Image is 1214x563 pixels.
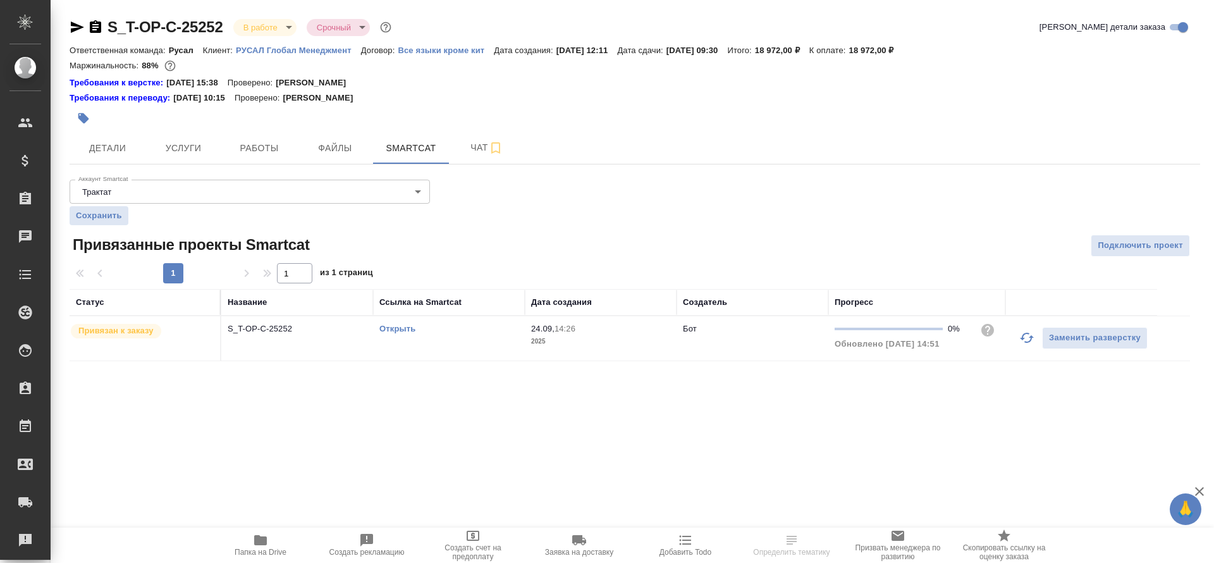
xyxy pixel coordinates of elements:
p: [DATE] 12:11 [556,46,618,55]
button: Доп статусы указывают на важность/срочность заказа [377,19,394,35]
p: 18 972,00 ₽ [849,46,904,55]
div: Название [228,296,267,309]
p: Все языки кроме кит [398,46,494,55]
span: из 1 страниц [320,265,373,283]
span: Работы [229,140,290,156]
span: 🙏 [1175,496,1196,523]
p: К оплате: [809,46,849,55]
p: Клиент: [203,46,236,55]
p: [DATE] 15:38 [166,77,228,89]
a: Требования к верстке: [70,77,166,89]
p: Дата создания: [494,46,556,55]
div: В работе [233,19,297,36]
p: Проверено: [228,77,276,89]
p: Бот [683,324,697,333]
p: Русал [169,46,203,55]
button: Трактат [78,187,115,197]
button: 1840.10 RUB; [162,58,178,74]
div: Прогресс [835,296,873,309]
p: [DATE] 09:30 [666,46,728,55]
div: В работе [307,19,370,36]
span: Обновлено [DATE] 14:51 [835,339,940,349]
div: Создатель [683,296,727,309]
span: Услуги [153,140,214,156]
span: Сохранить [76,209,122,222]
span: Подключить проект [1098,238,1183,253]
p: 24.09, [531,324,555,333]
p: Привязан к заказу [78,325,154,337]
button: В работе [240,22,281,33]
button: Скопировать ссылку для ЯМессенджера [70,20,85,35]
a: Все языки кроме кит [398,44,494,55]
div: Нажми, чтобы открыть папку с инструкцией [70,92,173,104]
div: 0% [948,323,970,335]
a: S_T-OP-C-25252 [107,18,223,35]
p: 18 972,00 ₽ [755,46,809,55]
button: Скопировать ссылку [88,20,103,35]
p: Договор: [361,46,398,55]
p: S_T-OP-C-25252 [228,323,367,335]
div: Нажми, чтобы открыть папку с инструкцией [70,77,166,89]
p: Итого: [727,46,754,55]
p: РУСАЛ Глобал Менеджмент [236,46,361,55]
button: Заменить разверстку [1042,327,1148,349]
div: Статус [76,296,104,309]
a: Открыть [379,324,415,333]
p: [PERSON_NAME] [276,77,355,89]
p: Ответственная команда: [70,46,169,55]
p: [PERSON_NAME] [283,92,362,104]
p: Проверено: [235,92,283,104]
a: Требования к переводу: [70,92,173,104]
span: Чат [457,140,517,156]
button: 🙏 [1170,493,1201,525]
span: Smartcat [381,140,441,156]
p: 88% [142,61,161,70]
p: [DATE] 10:15 [173,92,235,104]
button: Добавить тэг [70,104,97,132]
span: [PERSON_NAME] детали заказа [1039,21,1165,34]
a: РУСАЛ Глобал Менеджмент [236,44,361,55]
p: Дата сдачи: [617,46,666,55]
div: Трактат [70,180,430,204]
span: Детали [77,140,138,156]
span: Заменить разверстку [1049,331,1141,345]
p: 14:26 [555,324,575,333]
span: Привязанные проекты Smartcat [70,235,310,255]
p: 2025 [531,335,670,348]
button: Подключить проект [1091,235,1190,257]
span: Файлы [305,140,365,156]
div: Дата создания [531,296,592,309]
p: Маржинальность: [70,61,142,70]
button: Обновить прогресс [1012,323,1042,353]
button: Срочный [313,22,355,33]
button: Сохранить [70,206,128,225]
div: Ссылка на Smartcat [379,296,462,309]
svg: Подписаться [488,140,503,156]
